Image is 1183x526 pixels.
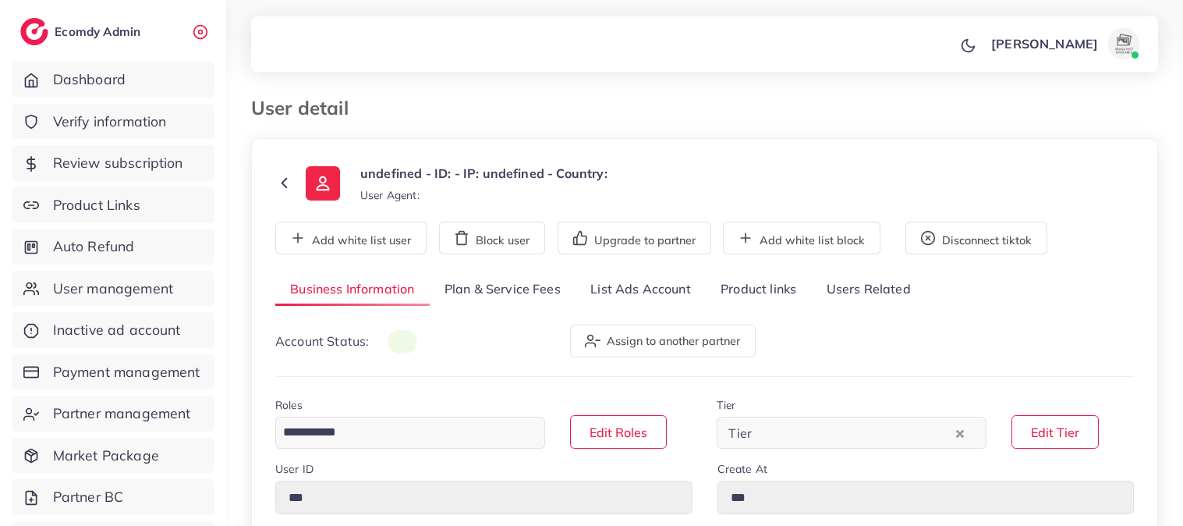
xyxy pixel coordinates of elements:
[275,417,545,449] div: Search for option
[12,396,214,432] a: Partner management
[20,18,144,45] a: logoEcomdy Admin
[12,62,214,98] a: Dashboard
[12,479,214,515] a: Partner BC
[53,195,140,215] span: Product Links
[706,273,811,307] a: Product links
[275,273,430,307] a: Business Information
[570,415,667,449] button: Edit Roles
[12,187,214,223] a: Product Links
[53,153,183,173] span: Review subscription
[278,421,525,445] input: Search for option
[53,320,181,340] span: Inactive ad account
[55,24,144,39] h2: Ecomdy Admin
[1011,415,1099,449] button: Edit Tier
[275,332,417,351] p: Account Status:
[12,104,214,140] a: Verify information
[275,461,313,477] label: User ID
[725,421,755,445] span: Tier
[360,164,607,183] p: undefined - ID: - IP: undefined - Country:
[723,222,880,254] button: Add white list block
[275,397,303,413] label: Roles
[430,273,576,307] a: Plan & Service Fees
[12,229,214,265] a: Auto Refund
[53,112,167,132] span: Verify information
[12,312,214,348] a: Inactive ad account
[717,461,767,477] label: Create At
[275,222,427,254] button: Add white list user
[53,403,191,424] span: Partner management
[306,166,340,201] img: ic-user-info.36bf1079.svg
[360,187,420,203] small: User Agent:
[12,145,214,181] a: Review subscription
[20,18,48,45] img: logo
[576,273,706,307] a: List Ads Account
[811,273,925,307] a: Users Related
[53,362,200,382] span: Payment management
[991,34,1098,53] p: [PERSON_NAME]
[558,222,711,254] button: Upgrade to partner
[439,222,545,254] button: Block user
[12,271,214,307] a: User management
[53,487,124,507] span: Partner BC
[756,421,952,445] input: Search for option
[53,279,173,299] span: User management
[905,222,1047,254] button: Disconnect tiktok
[53,446,159,466] span: Market Package
[717,397,735,413] label: Tier
[983,28,1146,59] a: [PERSON_NAME]avatar
[956,424,964,442] button: Clear Selected
[12,354,214,390] a: Payment management
[53,69,126,90] span: Dashboard
[12,438,214,474] a: Market Package
[570,325,756,357] button: Assign to another partner
[1108,28,1139,59] img: avatar
[251,97,361,119] h3: User detail
[53,236,135,257] span: Auto Refund
[717,417,986,449] div: Search for option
